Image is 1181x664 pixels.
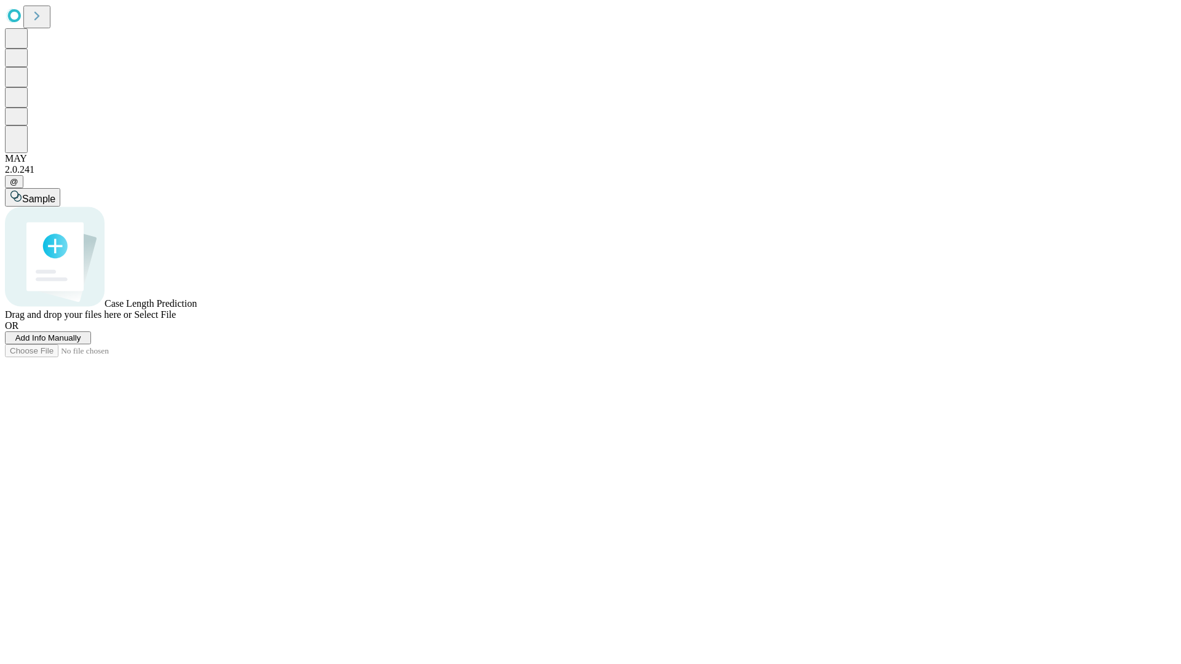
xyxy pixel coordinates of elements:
button: @ [5,175,23,188]
span: Select File [134,309,176,320]
button: Sample [5,188,60,207]
div: MAY [5,153,1176,164]
span: Drag and drop your files here or [5,309,132,320]
span: Case Length Prediction [105,298,197,309]
span: @ [10,177,18,186]
div: 2.0.241 [5,164,1176,175]
span: OR [5,320,18,331]
span: Add Info Manually [15,333,81,342]
button: Add Info Manually [5,331,91,344]
span: Sample [22,194,55,204]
